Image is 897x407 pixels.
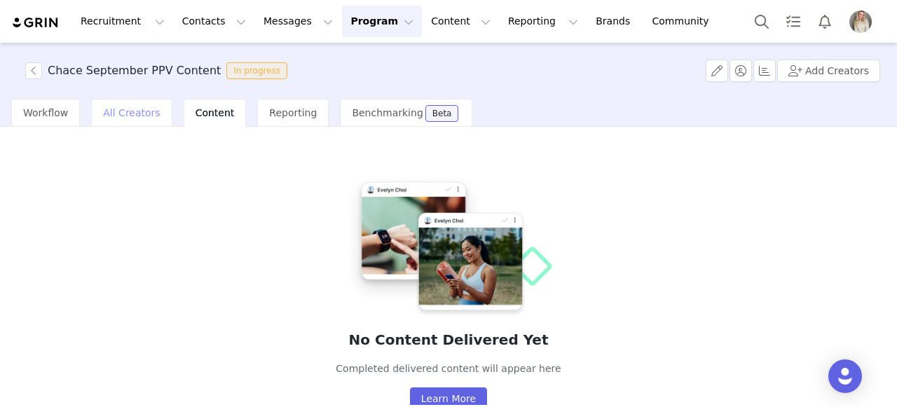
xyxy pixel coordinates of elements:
h2: No Content Delivered Yet [336,329,561,350]
span: Workflow [23,107,68,118]
span: Reporting [269,107,317,118]
span: In progress [226,62,287,79]
button: Recruitment [72,6,173,37]
a: Tasks [778,6,809,37]
button: Profile [841,11,886,33]
h3: Chace September PPV Content [48,62,221,79]
img: delivered-empty%402x.png [343,172,554,318]
span: All Creators [103,107,160,118]
button: Notifications [809,6,840,37]
button: Content [423,6,499,37]
a: Community [644,6,724,37]
button: Program [342,6,422,37]
p: Completed delivered content will appear here [336,361,561,376]
button: Contacts [174,6,254,37]
button: Reporting [500,6,587,37]
span: Benchmarking [352,107,423,118]
button: Add Creators [777,60,880,82]
span: Content [196,107,235,118]
button: Messages [255,6,341,37]
img: d416e1e8-898c-4204-ac8e-ae34b5e58a77.jpeg [849,11,872,33]
img: grin logo [11,16,60,29]
div: Open Intercom Messenger [828,359,862,393]
div: Beta [432,109,452,118]
span: [object Object] [25,62,293,79]
a: Brands [587,6,643,37]
button: Search [746,6,777,37]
